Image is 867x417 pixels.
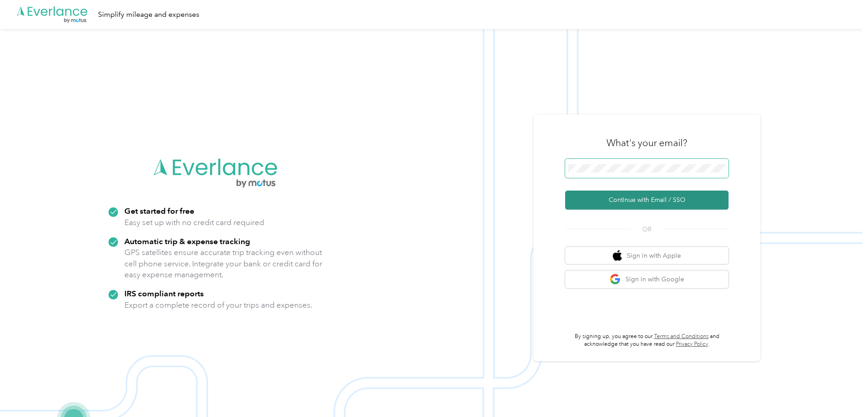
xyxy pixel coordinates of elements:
[124,299,312,311] p: Export a complete record of your trips and expenses.
[654,333,709,340] a: Terms and Conditions
[124,247,323,280] p: GPS satellites ensure accurate trip tracking even without cell phone service. Integrate your bank...
[98,9,199,20] div: Simplify mileage and expenses
[631,225,663,234] span: OR
[124,289,204,298] strong: IRS compliant reports
[565,247,729,265] button: apple logoSign in with Apple
[613,250,622,261] img: apple logo
[565,333,729,348] p: By signing up, you agree to our and acknowledge that you have read our .
[676,341,708,348] a: Privacy Policy
[610,274,621,285] img: google logo
[124,206,194,216] strong: Get started for free
[606,137,687,149] h3: What's your email?
[565,191,729,210] button: Continue with Email / SSO
[565,270,729,288] button: google logoSign in with Google
[124,217,264,228] p: Easy set up with no credit card required
[124,236,250,246] strong: Automatic trip & expense tracking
